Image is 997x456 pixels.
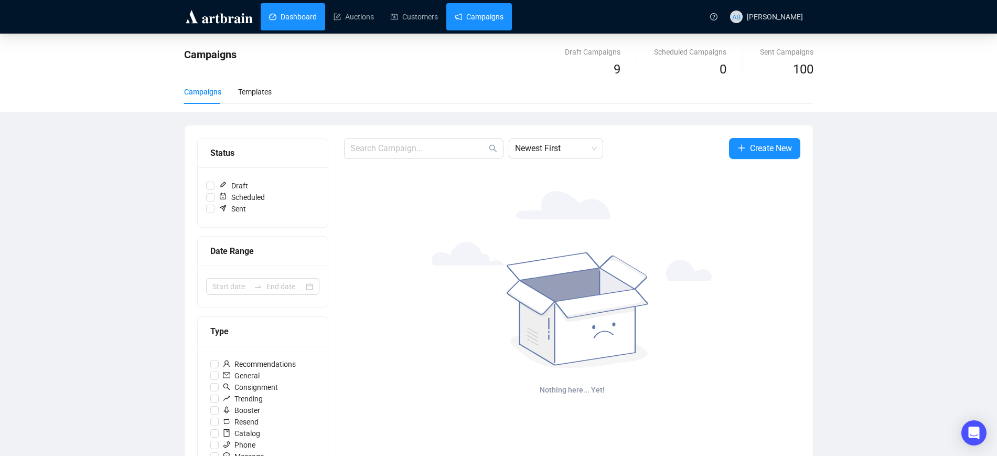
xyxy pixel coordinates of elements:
[266,281,304,292] input: End date
[219,358,300,370] span: Recommendations
[223,406,230,413] span: rocket
[455,3,503,30] a: Campaigns
[223,429,230,437] span: book
[720,62,726,77] span: 0
[184,86,221,98] div: Campaigns
[219,393,267,405] span: Trending
[710,13,717,20] span: question-circle
[210,245,315,258] div: Date Range
[565,46,620,58] div: Draft Campaigns
[732,11,741,22] span: AB
[219,439,260,451] span: Phone
[223,418,230,425] span: retweet
[654,46,726,58] div: Scheduled Campaigns
[212,281,250,292] input: Start date
[614,62,620,77] span: 9
[219,370,264,381] span: General
[254,282,262,291] span: to
[391,3,438,30] a: Customers
[223,360,230,367] span: user
[489,144,497,153] span: search
[750,142,792,155] span: Create New
[210,146,315,160] div: Status
[219,428,264,439] span: Catalog
[760,46,813,58] div: Sent Campaigns
[184,8,254,25] img: logo
[350,142,487,155] input: Search Campaign...
[747,13,803,21] span: [PERSON_NAME]
[515,139,597,158] span: Newest First
[219,416,263,428] span: Resend
[737,144,746,152] span: plus
[215,192,269,203] span: Scheduled
[215,203,250,215] span: Sent
[793,62,813,77] span: 100
[184,48,237,61] span: Campaigns
[219,405,264,416] span: Booster
[344,384,800,405] p: Nothing here... Yet!
[729,138,800,159] button: Create New
[254,282,262,291] span: swap-right
[238,86,272,98] div: Templates
[334,3,374,30] a: Auctions
[223,383,230,390] span: search
[223,372,230,379] span: mail
[219,381,282,393] span: Consignment
[269,3,317,30] a: Dashboard
[432,191,712,368] img: sadBox.svg
[961,420,987,446] div: Open Intercom Messenger
[215,180,252,192] span: Draft
[210,325,315,338] div: Type
[223,441,230,448] span: phone
[223,395,230,402] span: rise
